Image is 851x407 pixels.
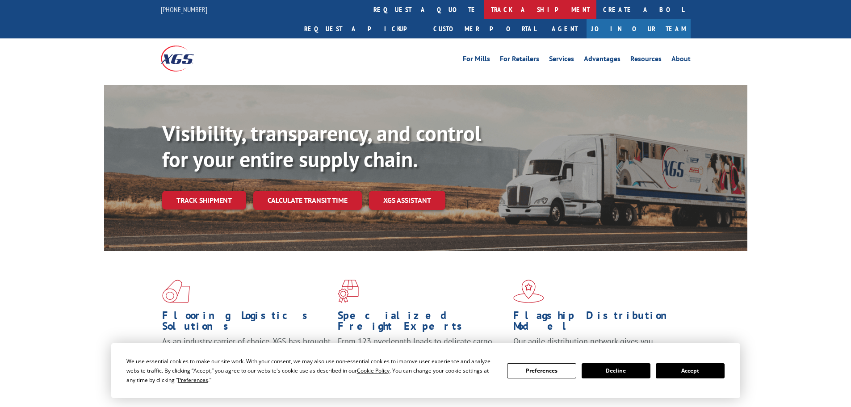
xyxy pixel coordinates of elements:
b: Visibility, transparency, and control for your entire supply chain. [162,119,481,173]
div: Cookie Consent Prompt [111,343,740,398]
img: xgs-icon-flagship-distribution-model-red [513,280,544,303]
a: Join Our Team [587,19,691,38]
a: Services [549,55,574,65]
a: Request a pickup [298,19,427,38]
h1: Flagship Distribution Model [513,310,682,336]
h1: Flooring Logistics Solutions [162,310,331,336]
a: For Mills [463,55,490,65]
button: Accept [656,363,725,378]
a: XGS ASSISTANT [369,191,445,210]
div: We use essential cookies to make our site work. With your consent, we may also use non-essential ... [126,357,496,385]
a: Track shipment [162,191,246,210]
img: xgs-icon-total-supply-chain-intelligence-red [162,280,190,303]
span: Preferences [178,376,208,384]
a: Calculate transit time [253,191,362,210]
a: Advantages [584,55,620,65]
a: About [671,55,691,65]
a: Resources [630,55,662,65]
h1: Specialized Freight Experts [338,310,507,336]
button: Decline [582,363,650,378]
a: [PHONE_NUMBER] [161,5,207,14]
span: Our agile distribution network gives you nationwide inventory management on demand. [513,336,678,357]
span: As an industry carrier of choice, XGS has brought innovation and dedication to flooring logistics... [162,336,331,368]
a: Agent [543,19,587,38]
a: For Retailers [500,55,539,65]
img: xgs-icon-focused-on-flooring-red [338,280,359,303]
button: Preferences [507,363,576,378]
span: Cookie Policy [357,367,390,374]
a: Customer Portal [427,19,543,38]
p: From 123 overlength loads to delicate cargo, our experienced staff knows the best way to move you... [338,336,507,376]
